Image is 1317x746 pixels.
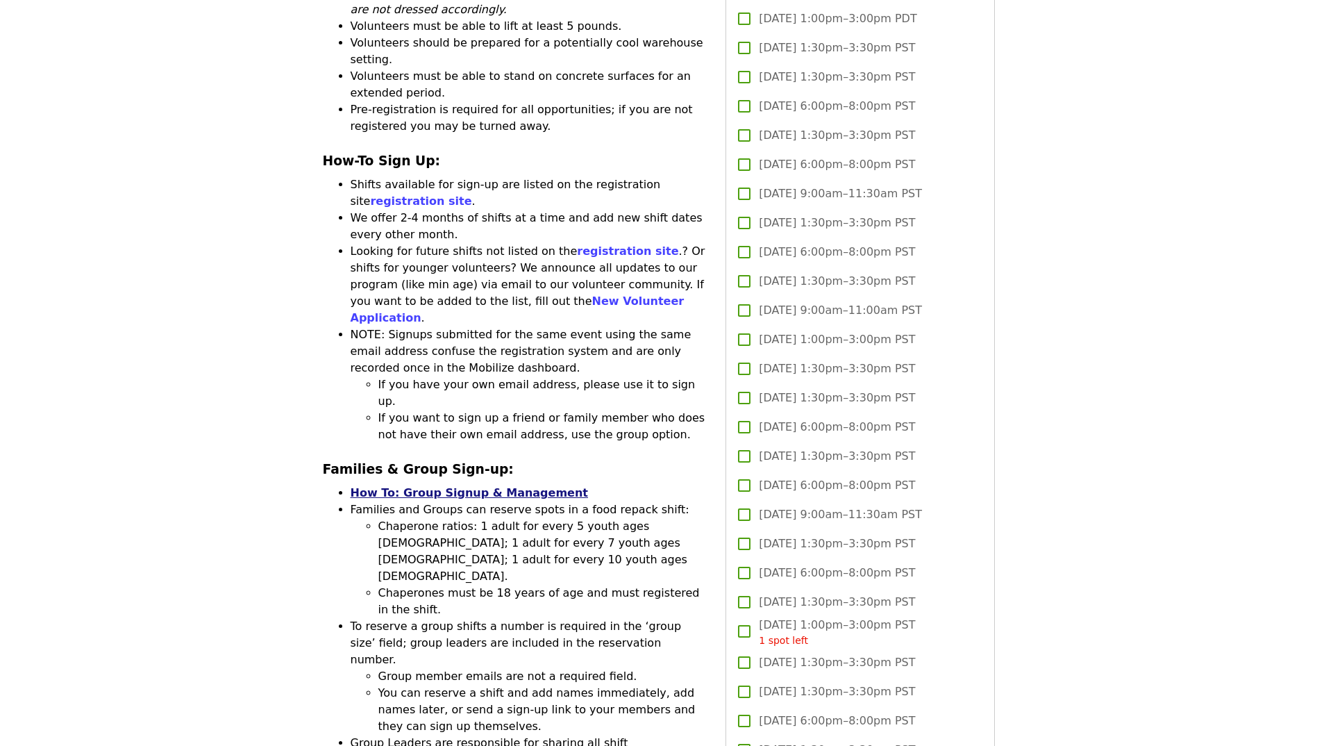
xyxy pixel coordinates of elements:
[759,127,915,144] span: [DATE] 1:30pm–3:30pm PST
[351,486,588,499] a: How To: Group Signup & Management
[759,477,915,494] span: [DATE] 6:00pm–8:00pm PST
[759,331,915,348] span: [DATE] 1:00pm–3:00pm PST
[759,617,915,648] span: [DATE] 1:00pm–3:00pm PST
[759,98,915,115] span: [DATE] 6:00pm–8:00pm PST
[351,18,710,35] li: Volunteers must be able to lift at least 5 pounds.
[759,360,915,377] span: [DATE] 1:30pm–3:30pm PST
[759,156,915,173] span: [DATE] 6:00pm–8:00pm PST
[759,594,915,611] span: [DATE] 1:30pm–3:30pm PST
[378,685,710,735] li: You can reserve a shift and add names immediately, add names later, or send a sign-up link to you...
[759,683,915,700] span: [DATE] 1:30pm–3:30pm PST
[759,635,808,646] span: 1 spot left
[759,419,915,436] span: [DATE] 6:00pm–8:00pm PST
[759,185,922,202] span: [DATE] 9:00am–11:30am PST
[378,668,710,685] li: Group member emails are not a required field.
[759,654,915,671] span: [DATE] 1:30pm–3:30pm PST
[351,176,710,210] li: Shifts available for sign-up are listed on the registration site .
[759,565,915,581] span: [DATE] 6:00pm–8:00pm PST
[351,326,710,443] li: NOTE: Signups submitted for the same event using the same email address confuse the registration ...
[378,410,710,443] li: If you want to sign up a friend or family member who does not have their own email address, use t...
[759,713,915,729] span: [DATE] 6:00pm–8:00pm PST
[378,518,710,585] li: Chaperone ratios: 1 adult for every 5 youth ages [DEMOGRAPHIC_DATA]; 1 adult for every 7 youth ag...
[759,302,922,319] span: [DATE] 9:00am–11:00am PST
[351,35,710,68] li: Volunteers should be prepared for a potentially cool warehouse setting.
[759,40,915,56] span: [DATE] 1:30pm–3:30pm PST
[351,502,710,618] li: Families and Groups can reserve spots in a food repack shift:
[370,194,471,208] a: registration site
[323,154,441,168] strong: How-To Sign Up:
[351,68,710,101] li: Volunteers must be able to stand on concrete surfaces for an extended period.
[759,536,915,552] span: [DATE] 1:30pm–3:30pm PST
[759,215,915,231] span: [DATE] 1:30pm–3:30pm PST
[351,243,710,326] li: Looking for future shifts not listed on the .? Or shifts for younger volunteers? We announce all ...
[759,390,915,406] span: [DATE] 1:30pm–3:30pm PST
[351,295,685,324] a: New Volunteer Application
[323,462,514,476] strong: Families & Group Sign-up:
[351,210,710,243] li: We offer 2-4 months of shifts at a time and add new shift dates every other month.
[351,618,710,735] li: To reserve a group shifts a number is required in the ‘group size’ field; group leaders are inclu...
[577,244,678,258] a: registration site
[759,448,915,465] span: [DATE] 1:30pm–3:30pm PST
[378,376,710,410] li: If you have your own email address, please use it to sign up.
[759,10,916,27] span: [DATE] 1:00pm–3:00pm PDT
[759,69,915,85] span: [DATE] 1:30pm–3:30pm PST
[759,506,922,523] span: [DATE] 9:00am–11:30am PST
[759,273,915,290] span: [DATE] 1:30pm–3:30pm PST
[351,101,710,135] li: Pre-registration is required for all opportunities; if you are not registered you may be turned a...
[378,585,710,618] li: Chaperones must be 18 years of age and must registered in the shift.
[759,244,915,260] span: [DATE] 6:00pm–8:00pm PST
